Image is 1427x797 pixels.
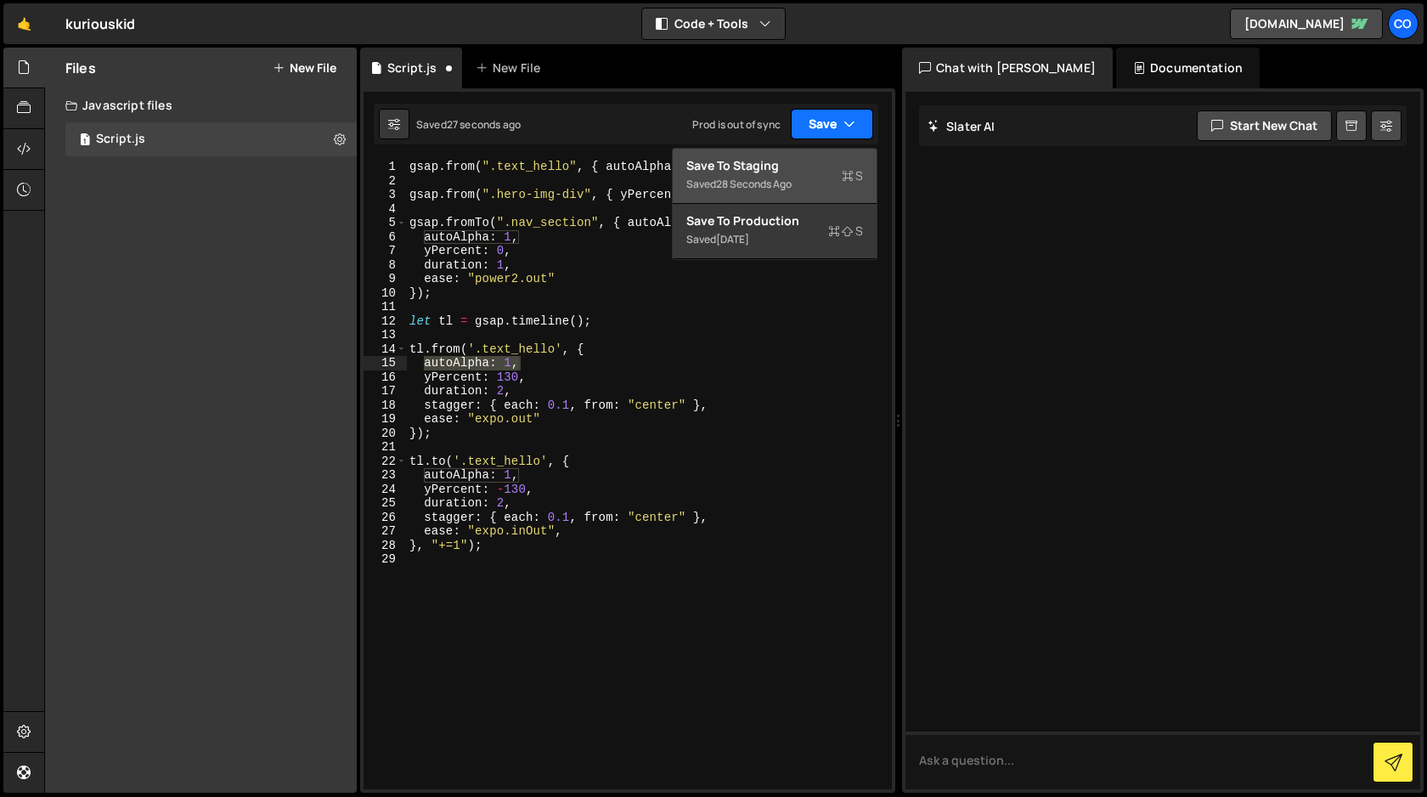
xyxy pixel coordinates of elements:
div: 8 [364,258,407,273]
div: 14 [364,342,407,357]
div: 15 [364,356,407,370]
div: Saved [686,229,863,250]
a: [DOMAIN_NAME] [1230,8,1383,39]
div: Chat with [PERSON_NAME] [902,48,1113,88]
div: 28 seconds ago [716,177,792,191]
div: 16633/45317.js [65,122,357,156]
div: Script.js [387,59,437,76]
div: 3 [364,188,407,202]
h2: Files [65,59,96,77]
div: 2 [364,174,407,189]
div: 13 [364,328,407,342]
div: 20 [364,427,407,441]
div: 12 [364,314,407,329]
div: 4 [364,202,407,217]
div: 9 [364,272,407,286]
div: 22 [364,455,407,469]
div: New File [476,59,547,76]
div: 24 [364,483,407,497]
div: Save to Production [686,212,863,229]
div: Saved [686,174,863,195]
div: 10 [364,286,407,301]
button: New File [273,61,336,75]
div: 18 [364,398,407,413]
div: 17 [364,384,407,398]
div: 27 [364,524,407,539]
button: Start new chat [1197,110,1332,141]
a: 🤙 [3,3,45,44]
div: Documentation [1116,48,1260,88]
span: S [828,223,863,240]
button: Save to ProductionS Saved[DATE] [673,204,877,259]
div: Script.js [96,132,145,147]
div: 1 [364,160,407,174]
div: 23 [364,468,407,483]
div: [DATE] [716,232,749,246]
div: Save to Staging [686,157,863,174]
div: 16 [364,370,407,385]
div: 7 [364,244,407,258]
a: Co [1388,8,1419,39]
div: 11 [364,300,407,314]
div: Javascript files [45,88,357,122]
span: S [842,167,863,184]
button: Save to StagingS Saved28 seconds ago [673,149,877,204]
div: 5 [364,216,407,230]
div: 26 [364,511,407,525]
button: Code + Tools [642,8,785,39]
div: 19 [364,412,407,427]
div: 6 [364,230,407,245]
div: 25 [364,496,407,511]
div: kuriouskid [65,14,136,34]
div: 28 [364,539,407,553]
div: 29 [364,552,407,567]
div: 27 seconds ago [447,117,521,132]
div: Prod is out of sync [692,117,781,132]
button: Save [791,109,873,139]
span: 1 [80,134,90,148]
div: Saved [416,117,521,132]
div: 21 [364,440,407,455]
h2: Slater AI [928,118,996,134]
